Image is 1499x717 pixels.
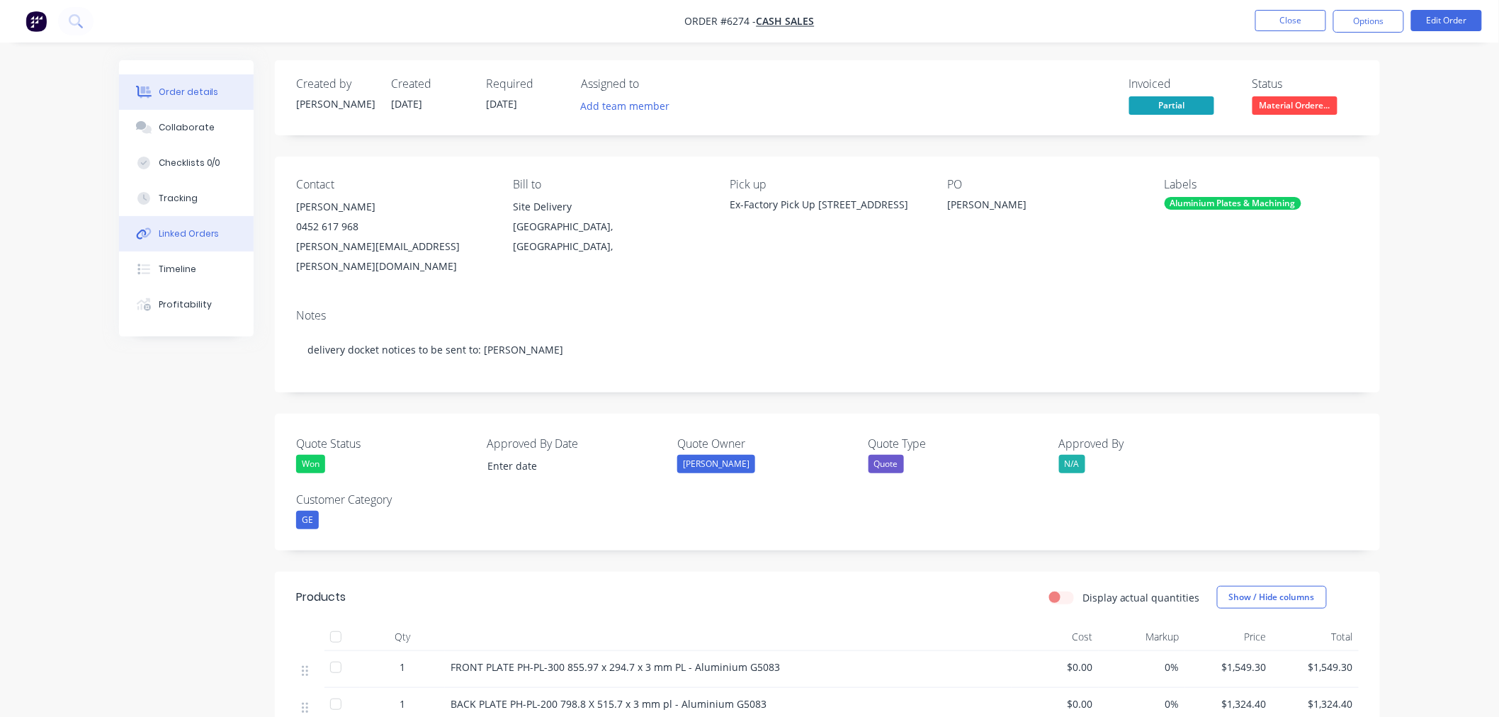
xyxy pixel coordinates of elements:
div: [PERSON_NAME] [296,96,374,111]
button: Material Ordere... [1252,96,1337,118]
div: 0452 617 968 [296,217,490,237]
button: Add team member [573,96,677,115]
div: Products [296,589,346,606]
div: Created [391,77,469,91]
div: Aluminium Plates & Machining [1165,197,1301,210]
div: Ex-Factory Pick Up [STREET_ADDRESS] [730,197,924,212]
div: Assigned to [581,77,723,91]
div: Tracking [159,192,198,205]
div: Contact [296,178,490,191]
div: Created by [296,77,374,91]
div: [PERSON_NAME] [296,197,490,217]
div: Timeline [159,263,196,276]
label: Approved By [1059,435,1236,452]
span: Material Ordere... [1252,96,1337,114]
div: Site Delivery[GEOGRAPHIC_DATA], [GEOGRAPHIC_DATA], [513,197,707,256]
a: Cash Sales [757,15,815,28]
span: Order #6274 - [685,15,757,28]
div: GE [296,511,319,529]
div: Collaborate [159,121,215,134]
div: Invoiced [1129,77,1235,91]
div: Quote [869,455,904,473]
button: Linked Orders [119,216,254,252]
label: Quote Status [296,435,473,452]
span: $1,324.40 [1191,696,1267,711]
div: [GEOGRAPHIC_DATA], [GEOGRAPHIC_DATA], [513,217,707,256]
label: Approved By Date [487,435,664,452]
button: Collaborate [119,110,254,145]
div: Won [296,455,325,473]
label: Customer Category [296,491,473,508]
button: Timeline [119,252,254,287]
div: delivery docket notices to be sent to: [PERSON_NAME] [296,328,1359,371]
button: Edit Order [1411,10,1482,31]
label: Quote Type [869,435,1046,452]
span: 0% [1104,696,1180,711]
button: Tracking [119,181,254,216]
span: Partial [1129,96,1214,114]
div: Required [486,77,564,91]
div: N/A [1059,455,1085,473]
span: [DATE] [486,97,517,111]
div: Profitability [159,298,212,311]
span: $0.00 [1017,696,1093,711]
button: Add team member [581,96,677,115]
button: Profitability [119,287,254,322]
span: $1,324.40 [1278,696,1354,711]
div: Qty [360,623,445,651]
div: Labels [1165,178,1359,191]
button: Show / Hide columns [1217,586,1327,609]
div: Linked Orders [159,227,220,240]
div: [PERSON_NAME] [947,197,1124,217]
div: Notes [296,309,1359,322]
span: 0% [1104,660,1180,674]
button: Order details [119,74,254,110]
button: Close [1255,10,1326,31]
div: Site Delivery [513,197,707,217]
span: FRONT PLATE PH-PL-300 855.97 x 294.7 x 3 mm PL - Aluminium G5083 [451,660,780,674]
div: PO [947,178,1141,191]
div: Total [1272,623,1359,651]
div: Status [1252,77,1359,91]
button: Options [1333,10,1404,33]
span: $1,549.30 [1278,660,1354,674]
div: Cost [1012,623,1099,651]
span: $0.00 [1017,660,1093,674]
span: 1 [400,660,405,674]
div: Checklists 0/0 [159,157,221,169]
span: [DATE] [391,97,422,111]
span: BACK PLATE PH-PL-200 798.8 X 515.7 x 3 mm pl - Aluminium G5083 [451,697,767,711]
img: Factory [26,11,47,32]
span: 1 [400,696,405,711]
div: [PERSON_NAME]0452 617 968[PERSON_NAME][EMAIL_ADDRESS][PERSON_NAME][DOMAIN_NAME] [296,197,490,276]
div: Bill to [513,178,707,191]
span: $1,549.30 [1191,660,1267,674]
div: Price [1185,623,1272,651]
div: [PERSON_NAME] [677,455,755,473]
label: Quote Owner [677,435,854,452]
label: Display actual quantities [1082,590,1200,605]
div: Markup [1099,623,1186,651]
div: [PERSON_NAME][EMAIL_ADDRESS][PERSON_NAME][DOMAIN_NAME] [296,237,490,276]
div: Pick up [730,178,924,191]
input: Enter date [477,456,654,477]
button: Checklists 0/0 [119,145,254,181]
div: Order details [159,86,219,98]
